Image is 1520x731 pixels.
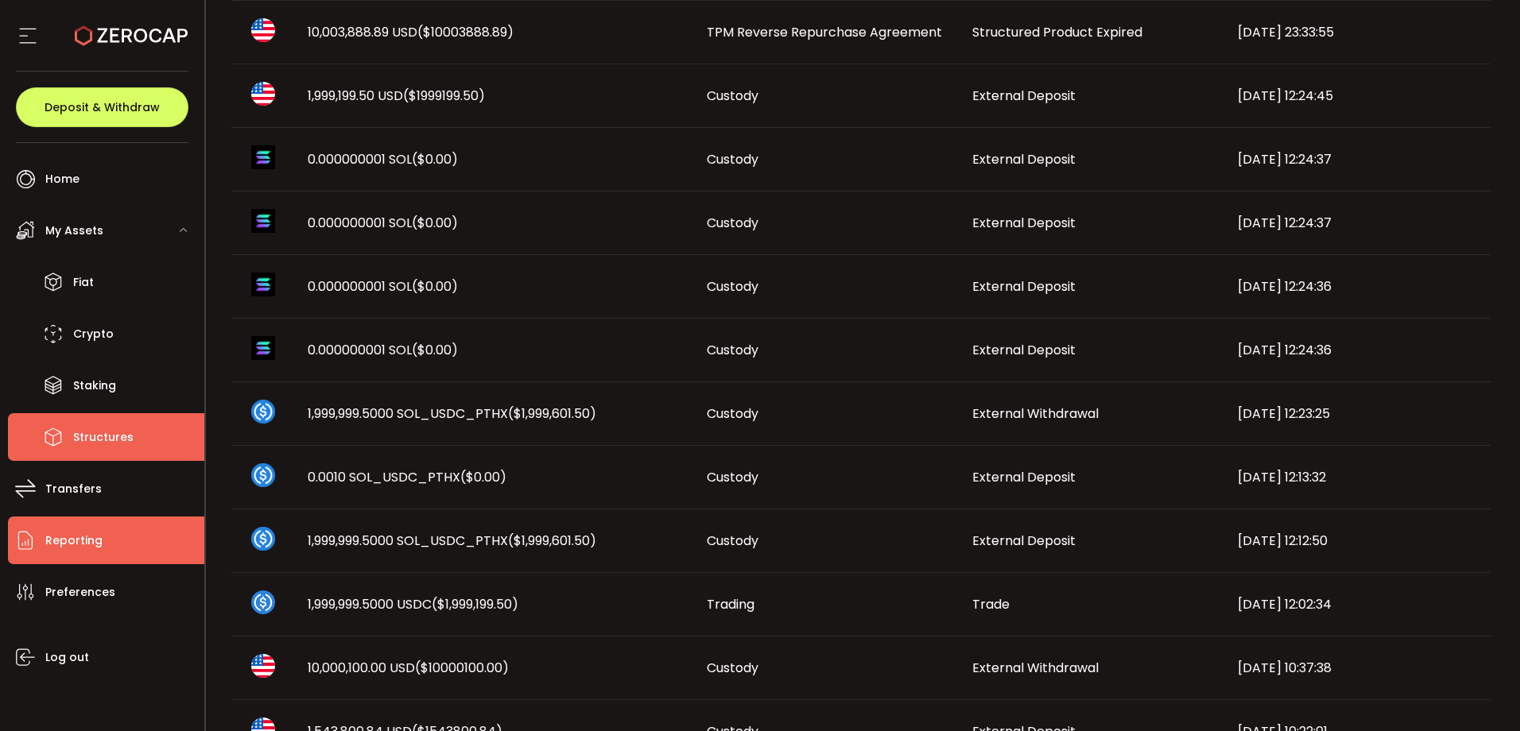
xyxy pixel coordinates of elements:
div: [DATE] 23:33:55 [1225,23,1491,41]
div: [DATE] 10:37:38 [1225,659,1491,677]
span: External Deposit [972,150,1076,168]
span: External Deposit [972,214,1076,232]
img: sol_usdc_pthx_portfolio.png [251,400,275,424]
span: Custody [707,214,758,232]
img: sol_usdc_pthx_portfolio.png [251,463,275,487]
span: 0.000000001 SOL [308,150,458,168]
span: Staking [73,374,116,397]
div: [DATE] 12:24:37 [1225,150,1491,168]
span: Custody [707,150,758,168]
span: Crypto [73,323,114,346]
span: Custody [707,87,758,105]
span: 1,999,999.5000 USDC [308,595,518,613]
span: Custody [707,532,758,550]
span: Trade [972,595,1010,613]
img: sol_usdc_pthx_portfolio.png [251,527,275,551]
span: ($0.00) [412,214,458,232]
span: Trading [707,595,754,613]
img: sol_portfolio.png [251,145,275,169]
span: 1,999,999.5000 SOL_USDC_PTHX [308,404,596,423]
span: TPM Reverse Repurchase Agreement [707,23,942,41]
div: [DATE] 12:24:45 [1225,87,1491,105]
span: Custody [707,277,758,296]
span: ($10003888.89) [417,23,514,41]
span: ($0.00) [460,468,506,486]
img: usd_portfolio.svg [251,18,275,42]
div: [DATE] 12:13:32 [1225,468,1491,486]
span: ($10000100.00) [415,659,509,677]
span: 10,000,100.00 USD [308,659,509,677]
span: My Assets [45,219,103,242]
span: Transfers [45,478,102,501]
span: ($1999199.50) [403,87,485,105]
img: usd_portfolio.svg [251,654,275,678]
span: Fiat [73,271,94,294]
span: External Deposit [972,341,1076,359]
span: Log out [45,646,89,669]
span: 1,999,999.5000 SOL_USDC_PTHX [308,532,596,550]
span: 1,999,199.50 USD [308,87,485,105]
button: Deposit & Withdraw [16,87,188,127]
span: ($1,999,199.50) [432,595,518,613]
span: ($1,999,601.50) [508,404,596,423]
span: External Deposit [972,468,1076,486]
div: [DATE] 12:24:36 [1225,277,1491,296]
img: sol_portfolio.png [251,336,275,360]
span: Custody [707,341,758,359]
span: Structures [73,426,134,449]
span: ($1,999,601.50) [508,532,596,550]
div: [DATE] 12:24:36 [1225,341,1491,359]
div: [DATE] 12:02:34 [1225,595,1491,613]
span: 0.000000001 SOL [308,277,458,296]
img: sol_portfolio.png [251,209,275,233]
span: 10,003,888.89 USD [308,23,514,41]
span: Custody [707,659,758,677]
span: External Deposit [972,87,1076,105]
span: Reporting [45,529,103,552]
span: 0.000000001 SOL [308,214,458,232]
img: usd_portfolio.svg [251,82,275,106]
span: ($0.00) [412,150,458,168]
span: Custody [707,468,758,486]
span: External Deposit [972,277,1076,296]
span: Structured Product Expired [972,23,1142,41]
span: Home [45,168,79,191]
span: Custody [707,404,758,423]
span: ($0.00) [412,277,458,296]
div: [DATE] 12:23:25 [1225,404,1491,423]
span: 0.000000001 SOL [308,341,458,359]
span: External Withdrawal [972,404,1099,423]
span: Preferences [45,581,115,604]
span: External Withdrawal [972,659,1099,677]
img: usdc_portfolio.svg [251,590,275,614]
div: [DATE] 12:12:50 [1225,532,1491,550]
span: 0.0010 SOL_USDC_PTHX [308,468,506,486]
iframe: Chat Widget [1441,655,1520,731]
img: sol_portfolio.png [251,273,275,296]
span: External Deposit [972,532,1076,550]
div: [DATE] 12:24:37 [1225,214,1491,232]
span: ($0.00) [412,341,458,359]
span: Deposit & Withdraw [45,102,160,113]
